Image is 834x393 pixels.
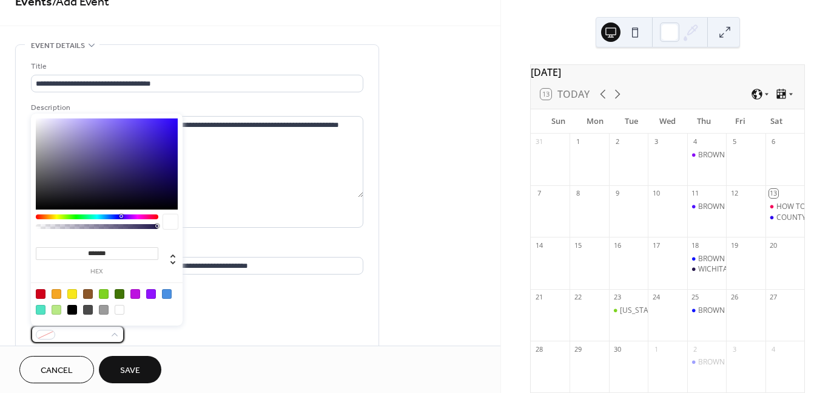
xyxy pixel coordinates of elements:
div: [DATE] [531,65,804,80]
div: 30 [613,344,622,354]
div: #F8E71C [67,289,77,299]
div: 31 [534,137,543,146]
div: 24 [651,293,661,302]
div: COUNTY EXECUTIVE COMMITTEE [765,213,804,223]
div: BROWN BAG LUNCHEON DISCUSSION [687,357,726,367]
div: #D0021B [36,289,45,299]
div: #8B572A [83,289,93,299]
div: 14 [534,241,543,250]
div: 13 [769,189,778,198]
div: 28 [534,344,543,354]
div: #9B9B9B [99,305,109,315]
div: Thu [685,109,722,134]
div: #7ED321 [99,289,109,299]
label: hex [36,268,158,275]
div: Description [31,101,361,114]
div: #50E3C2 [36,305,45,315]
div: #000000 [67,305,77,315]
div: 19 [730,241,739,250]
div: 16 [613,241,622,250]
div: 4 [769,344,778,354]
button: Save [99,356,161,383]
div: 15 [573,241,582,250]
div: BROWN BAG LUNCHEON DISCUSSION [698,202,829,212]
div: #BD10E0 [130,289,140,299]
div: 11 [691,189,700,198]
span: Save [120,364,140,377]
div: 29 [573,344,582,354]
div: Tue [613,109,650,134]
div: #417505 [115,289,124,299]
div: 25 [691,293,700,302]
div: 26 [730,293,739,302]
div: 21 [534,293,543,302]
div: 4 [691,137,700,146]
div: 2 [613,137,622,146]
div: Title [31,60,361,73]
div: BROWN BAG LUNCHEON DISCUSSION [687,150,726,160]
div: 12 [730,189,739,198]
div: HOW TO MANAGE ICE [765,202,804,212]
div: 6 [769,137,778,146]
div: Sat [758,109,795,134]
div: 1 [573,137,582,146]
div: #9013FE [146,289,156,299]
div: #B8E986 [52,305,61,315]
div: #4A4A4A [83,305,93,315]
div: BROWN BAG LUNCHEON DISCUSSION [687,306,726,316]
div: 17 [651,241,661,250]
div: 5 [730,137,739,146]
div: 23 [613,293,622,302]
button: Cancel [19,356,94,383]
div: 10 [651,189,661,198]
div: Sun [540,109,577,134]
div: WICHITA COUNTY DEMOCRATIC ASSOCIATION MEETING [687,264,726,275]
div: 27 [769,293,778,302]
div: Wed [650,109,686,134]
div: 9 [613,189,622,198]
div: 3 [730,344,739,354]
div: Fri [722,109,758,134]
div: 18 [691,241,700,250]
div: #4A90E2 [162,289,172,299]
div: BROWN BAG LUNCHEON DISCUSSION [687,254,726,264]
div: 8 [573,189,582,198]
div: 1 [651,344,661,354]
div: 3 [651,137,661,146]
div: #F5A623 [52,289,61,299]
div: BROWN BAG LUNCHEON DISCUSSION [698,306,829,316]
div: 22 [573,293,582,302]
div: Texas Democratic Women of the Wichita Area [609,306,648,316]
div: BROWN BAG LUNCHEON DISCUSSION [698,254,829,264]
div: #FFFFFF [115,305,124,315]
div: 20 [769,241,778,250]
span: Event details [31,39,85,52]
div: 7 [534,189,543,198]
div: BROWN BAG LUNCHEON DISCUSSION [698,357,829,367]
span: Cancel [41,364,73,377]
div: BROWN BAG LUNCHEON DISCUSSION [698,150,829,160]
div: Mon [577,109,613,134]
div: [US_STATE] Democratic Women of the Wichita Area [620,306,795,316]
div: BROWN BAG LUNCHEON DISCUSSION [687,202,726,212]
div: Location [31,242,361,255]
div: 2 [691,344,700,354]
